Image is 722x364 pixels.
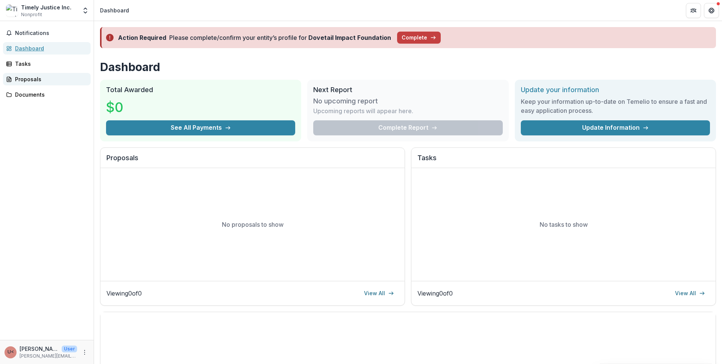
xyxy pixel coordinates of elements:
[106,154,399,168] h2: Proposals
[20,353,77,359] p: [PERSON_NAME][EMAIL_ADDRESS][MEDICAL_DATA]
[359,287,399,299] a: View All
[106,86,295,94] h2: Total Awarded
[397,32,441,44] button: Complete
[417,154,710,168] h2: Tasks
[169,33,391,42] div: Please complete/confirm your entity’s profile for
[3,73,91,85] a: Proposals
[21,3,71,11] div: Timely Justice Inc.
[313,106,413,115] p: Upcoming reports will appear here.
[100,6,129,14] div: Dashboard
[313,97,378,105] h3: No upcoming report
[6,5,18,17] img: Timely Justice Inc.
[106,97,162,117] h3: $0
[118,33,166,42] div: Action Required
[3,88,91,101] a: Documents
[521,97,710,115] h3: Keep your information up-to-date on Temelio to ensure a fast and easy application process.
[15,44,85,52] div: Dashboard
[704,3,719,18] button: Get Help
[686,3,701,18] button: Partners
[15,91,85,99] div: Documents
[106,120,295,135] button: See All Payments
[20,345,59,353] p: [PERSON_NAME] <[PERSON_NAME][EMAIL_ADDRESS][MEDICAL_DATA]>
[97,5,132,16] nav: breadcrumb
[540,220,588,229] p: No tasks to show
[417,289,453,298] p: Viewing 0 of 0
[3,42,91,55] a: Dashboard
[222,220,284,229] p: No proposals to show
[3,27,91,39] button: Notifications
[521,86,710,94] h2: Update your information
[308,34,391,41] strong: Dovetail Impact Foundation
[15,30,88,36] span: Notifications
[100,60,716,74] h1: Dashboard
[8,350,14,355] div: Utkarsh Saxena <utkarsh@adalat.ai>
[80,3,91,18] button: Open entity switcher
[106,289,142,298] p: Viewing 0 of 0
[15,60,85,68] div: Tasks
[313,86,502,94] h2: Next Report
[3,58,91,70] a: Tasks
[80,348,89,357] button: More
[521,120,710,135] a: Update Information
[15,75,85,83] div: Proposals
[62,346,77,352] p: User
[21,11,42,18] span: Nonprofit
[670,287,710,299] a: View All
